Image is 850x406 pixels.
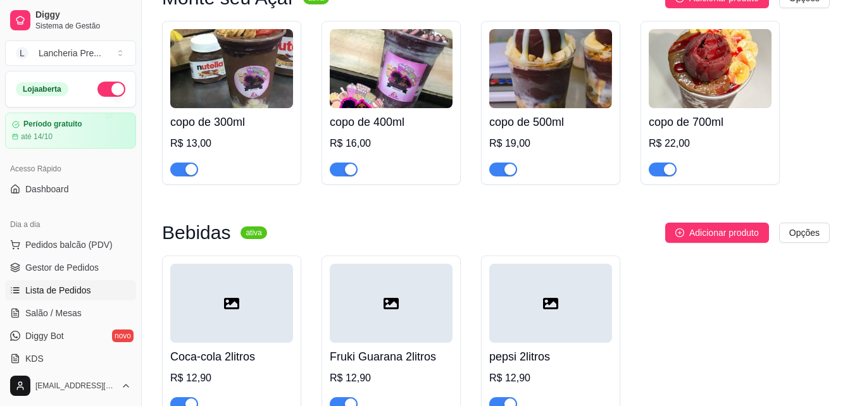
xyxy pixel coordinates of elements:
div: R$ 12,90 [330,371,453,386]
span: Opções [789,226,820,240]
button: Opções [779,223,830,243]
div: Loja aberta [16,82,68,96]
a: Diggy Botnovo [5,326,136,346]
sup: ativa [241,226,266,239]
button: Alterar Status [97,82,125,97]
a: Período gratuitoaté 14/10 [5,113,136,149]
h4: pepsi 2litros [489,348,612,366]
span: Sistema de Gestão [35,21,131,31]
div: Acesso Rápido [5,159,136,179]
span: plus-circle [675,228,684,237]
span: L [16,47,28,59]
div: R$ 19,00 [489,136,612,151]
img: product-image [649,29,772,108]
span: Adicionar produto [689,226,759,240]
a: KDS [5,348,136,369]
span: Dashboard [25,183,69,195]
a: Gestor de Pedidos [5,257,136,278]
img: product-image [330,29,453,108]
img: product-image [489,29,612,108]
div: R$ 16,00 [330,136,453,151]
span: Salão / Mesas [25,307,82,319]
span: Diggy [35,9,131,21]
span: Gestor de Pedidos [25,261,99,274]
button: Select a team [5,40,136,66]
button: Adicionar produto [665,223,769,243]
div: R$ 13,00 [170,136,293,151]
button: Pedidos balcão (PDV) [5,235,136,255]
span: Diggy Bot [25,329,64,342]
img: product-image [170,29,293,108]
h4: copo de 700ml [649,113,772,131]
div: Lancheria Pre ... [39,47,101,59]
span: Lista de Pedidos [25,284,91,297]
div: R$ 12,90 [489,371,612,386]
span: Pedidos balcão (PDV) [25,238,113,251]
span: KDS [25,352,44,365]
h4: Coca-cola 2litros [170,348,293,366]
a: DiggySistema de Gestão [5,5,136,35]
article: Período gratuito [23,120,82,129]
h4: copo de 500ml [489,113,612,131]
div: Dia a dia [5,214,136,235]
article: até 14/10 [21,132,53,142]
button: [EMAIL_ADDRESS][DOMAIN_NAME] [5,371,136,401]
h4: copo de 300ml [170,113,293,131]
div: R$ 22,00 [649,136,772,151]
a: Lista de Pedidos [5,280,136,300]
div: R$ 12,90 [170,371,293,386]
h4: Fruki Guarana 2litros [330,348,453,366]
span: [EMAIL_ADDRESS][DOMAIN_NAME] [35,381,116,391]
a: Dashboard [5,179,136,199]
a: Salão / Mesas [5,303,136,323]
h3: Bebidas [162,225,230,240]
h4: copo de 400ml [330,113,453,131]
